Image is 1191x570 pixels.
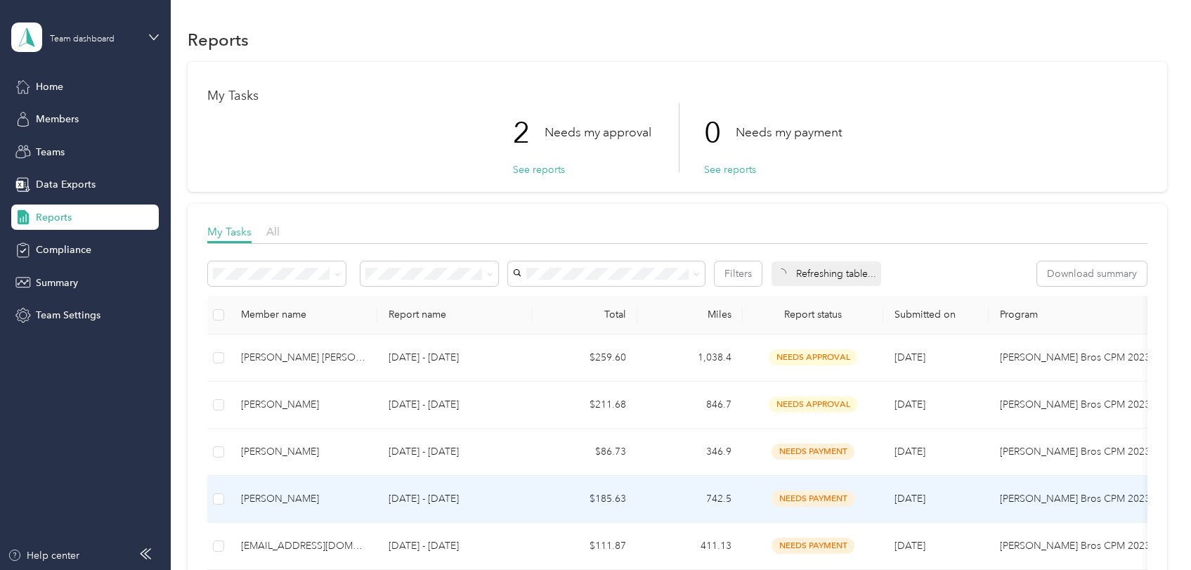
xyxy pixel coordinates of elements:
span: Home [36,79,63,94]
th: Report name [377,296,532,335]
span: All [266,225,280,238]
span: Reports [36,210,72,225]
td: $111.87 [532,523,637,570]
p: [DATE] - [DATE] [389,538,521,554]
div: Refreshing table... [772,261,881,286]
span: [DATE] [894,446,925,458]
p: [PERSON_NAME] Bros CPM 2023 [1000,444,1153,460]
span: Team Settings [36,308,100,323]
h1: My Tasks [207,89,1147,103]
button: See reports [704,162,756,177]
span: [DATE] [894,540,925,552]
span: needs payment [772,538,854,554]
span: Report status [754,309,872,320]
span: Data Exports [36,177,96,192]
p: [PERSON_NAME] Bros CPM 2023 [1000,350,1153,365]
td: 846.7 [637,382,743,429]
td: 742.5 [637,476,743,523]
p: Needs my approval [545,124,651,141]
span: needs approval [769,349,857,365]
div: [EMAIL_ADDRESS][DOMAIN_NAME] [241,538,366,554]
td: Kozol Bros CPM 2023 [989,523,1164,570]
p: [PERSON_NAME] Bros CPM 2023 [1000,491,1153,507]
span: Teams [36,145,65,160]
span: needs payment [772,443,854,460]
td: Kozol Bros CPM 2023 [989,382,1164,429]
td: $259.60 [532,335,637,382]
td: 346.9 [637,429,743,476]
div: [PERSON_NAME] [PERSON_NAME] [241,350,366,365]
iframe: Everlance-gr Chat Button Frame [1112,491,1191,570]
button: Download summary [1037,261,1147,286]
td: $211.68 [532,382,637,429]
p: 2 [513,103,545,162]
span: My Tasks [207,225,252,238]
div: Member name [241,309,366,320]
p: [PERSON_NAME] Bros CPM 2023 [1000,538,1153,554]
td: Kozol Bros CPM 2023 [989,429,1164,476]
button: Help center [8,548,79,563]
p: [PERSON_NAME] Bros CPM 2023 [1000,397,1153,413]
p: [DATE] - [DATE] [389,397,521,413]
td: Kozol Bros CPM 2023 [989,335,1164,382]
td: 1,038.4 [637,335,743,382]
span: Summary [36,276,78,290]
span: [DATE] [894,493,925,505]
span: needs payment [772,491,854,507]
td: Kozol Bros CPM 2023 [989,476,1164,523]
div: Miles [649,309,731,320]
td: $185.63 [532,476,637,523]
div: Team dashboard [50,35,115,44]
span: needs approval [769,396,857,413]
div: [PERSON_NAME] [241,491,366,507]
td: 411.13 [637,523,743,570]
p: Needs my payment [736,124,842,141]
span: Compliance [36,242,91,257]
p: [DATE] - [DATE] [389,350,521,365]
div: [PERSON_NAME] [241,444,366,460]
p: 0 [704,103,736,162]
div: [PERSON_NAME] [241,397,366,413]
div: Total [543,309,626,320]
th: Member name [230,296,377,335]
td: $86.73 [532,429,637,476]
span: Members [36,112,79,127]
button: See reports [513,162,565,177]
p: [DATE] - [DATE] [389,444,521,460]
th: Program [989,296,1164,335]
span: [DATE] [894,399,925,410]
p: [DATE] - [DATE] [389,491,521,507]
span: [DATE] [894,351,925,363]
h1: Reports [188,32,249,47]
th: Submitted on [883,296,989,335]
button: Filters [715,261,762,286]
